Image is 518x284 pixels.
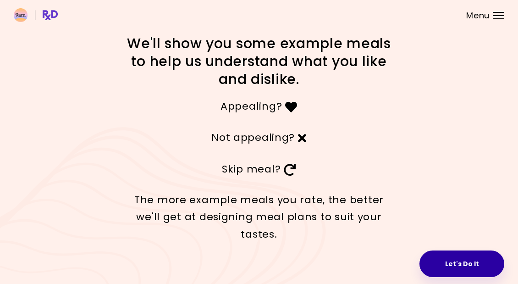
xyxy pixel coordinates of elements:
p: The more example meals you rate, the better we'll get at designing meal plans to suit your tastes. [123,191,396,243]
h1: We'll show you some example meals to help us understand what you like and dislike. [123,34,396,88]
span: Menu [466,11,490,20]
p: Skip meal? [123,160,396,178]
p: Appealing? [123,97,396,115]
button: Let's Do It [419,251,504,277]
img: RxDiet [14,8,58,22]
p: Not appealing? [123,128,396,146]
